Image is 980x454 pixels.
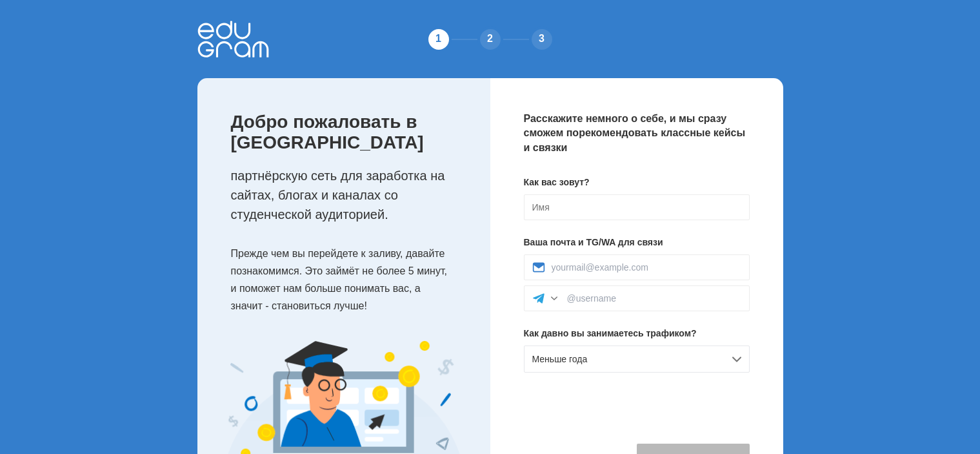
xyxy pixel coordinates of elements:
div: 2 [477,26,503,52]
p: Расскажите немного о себе, и мы сразу сможем порекомендовать классные кейсы и связки [524,112,750,155]
p: Как давно вы занимаетесь трафиком? [524,327,750,340]
p: Ваша почта и TG/WA для связи [524,236,750,249]
p: Прежде чем вы перейдете к заливу, давайте познакомимся. Это займёт не более 5 минут, и поможет на... [231,245,465,315]
p: Как вас зовут? [524,176,750,189]
input: yourmail@example.com [552,262,741,273]
input: @username [567,293,741,304]
span: Меньше года [532,354,588,364]
p: партнёрскую сеть для заработка на сайтах, блогах и каналах со студенческой аудиторией. [231,166,465,224]
div: 3 [529,26,555,52]
p: Добро пожаловать в [GEOGRAPHIC_DATA] [231,112,465,153]
div: 1 [426,26,452,52]
input: Имя [524,194,750,220]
